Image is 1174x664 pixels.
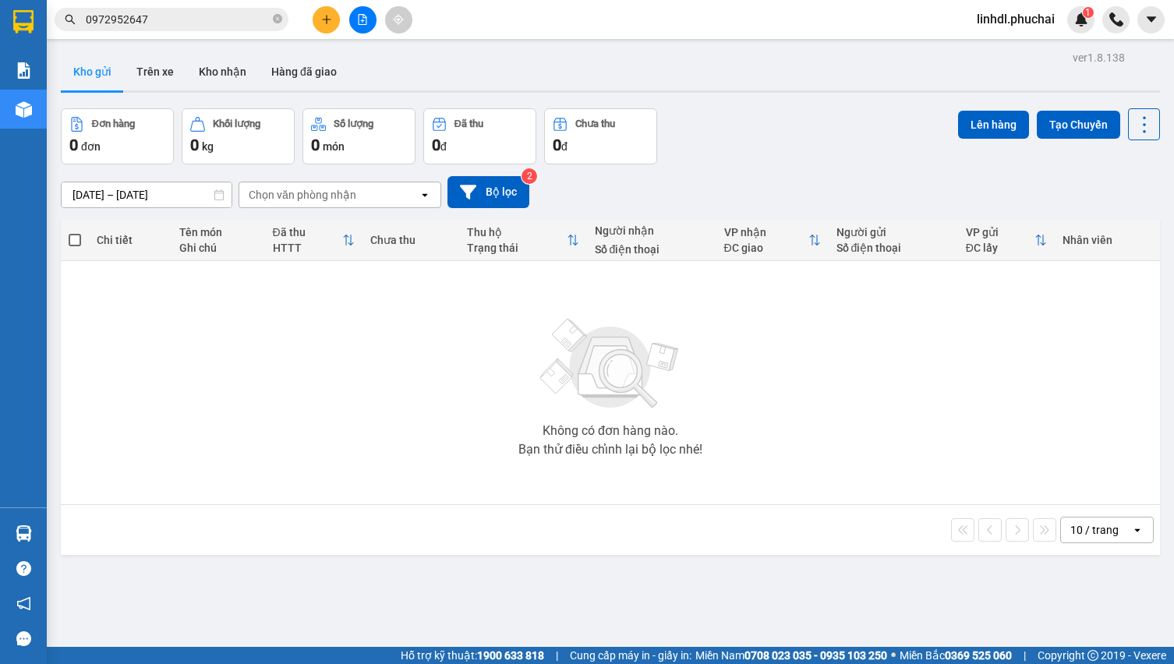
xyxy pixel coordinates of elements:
[13,10,34,34] img: logo-vxr
[1087,650,1098,661] span: copyright
[423,108,536,164] button: Đã thu0đ
[273,226,342,238] div: Đã thu
[385,6,412,34] button: aim
[1083,7,1094,18] sup: 1
[16,596,31,611] span: notification
[393,14,404,25] span: aim
[16,561,31,576] span: question-circle
[467,226,566,238] div: Thu hộ
[265,220,362,261] th: Toggle SortBy
[179,242,257,254] div: Ghi chú
[447,176,529,208] button: Bộ lọc
[432,136,440,154] span: 0
[86,11,270,28] input: Tìm tên, số ĐT hoặc mã đơn
[370,234,452,246] div: Chưa thu
[1144,12,1158,26] span: caret-down
[273,14,282,23] span: close-circle
[724,226,808,238] div: VP nhận
[190,136,199,154] span: 0
[302,108,415,164] button: Số lượng0món
[16,62,32,79] img: solution-icon
[958,111,1029,139] button: Lên hàng
[1137,6,1165,34] button: caret-down
[16,101,32,118] img: warehouse-icon
[570,647,691,664] span: Cung cấp máy in - giấy in:
[62,182,232,207] input: Select a date range.
[357,14,368,25] span: file-add
[595,243,709,256] div: Số điện thoại
[1109,12,1123,26] img: phone-icon
[182,108,295,164] button: Khối lượng0kg
[964,9,1067,29] span: linhdl.phuchai
[65,14,76,25] span: search
[966,242,1035,254] div: ĐC lấy
[958,220,1056,261] th: Toggle SortBy
[575,118,615,129] div: Chưa thu
[419,189,431,201] svg: open
[1131,524,1144,536] svg: open
[69,136,78,154] span: 0
[1024,647,1026,664] span: |
[311,136,320,154] span: 0
[179,226,257,238] div: Tên món
[259,53,349,90] button: Hàng đã giao
[92,118,135,129] div: Đơn hàng
[213,118,260,129] div: Khối lượng
[467,242,566,254] div: Trạng thái
[323,140,345,153] span: món
[321,14,332,25] span: plus
[891,652,896,659] span: ⚪️
[744,649,887,662] strong: 0708 023 035 - 0935 103 250
[595,224,709,237] div: Người nhận
[556,647,558,664] span: |
[249,187,356,203] div: Chọn văn phòng nhận
[1070,522,1119,538] div: 10 / trang
[273,12,282,27] span: close-circle
[836,242,950,254] div: Số điện thoại
[543,425,678,437] div: Không có đơn hàng nào.
[97,234,164,246] div: Chi tiết
[1085,7,1091,18] span: 1
[313,6,340,34] button: plus
[186,53,259,90] button: Kho nhận
[966,226,1035,238] div: VP gửi
[124,53,186,90] button: Trên xe
[900,647,1012,664] span: Miền Bắc
[273,242,342,254] div: HTTT
[1063,234,1151,246] div: Nhân viên
[695,647,887,664] span: Miền Nam
[518,443,702,456] div: Bạn thử điều chỉnh lại bộ lọc nhé!
[522,168,537,184] sup: 2
[454,118,483,129] div: Đã thu
[349,6,377,34] button: file-add
[1037,111,1120,139] button: Tạo Chuyến
[553,136,561,154] span: 0
[334,118,373,129] div: Số lượng
[836,226,950,238] div: Người gửi
[16,525,32,542] img: warehouse-icon
[544,108,657,164] button: Chưa thu0đ
[716,220,829,261] th: Toggle SortBy
[532,309,688,419] img: svg+xml;base64,PHN2ZyBjbGFzcz0ibGlzdC1wbHVnX19zdmciIHhtbG5zPSJodHRwOi8vd3d3LnczLm9yZy8yMDAwL3N2Zy...
[724,242,808,254] div: ĐC giao
[1074,12,1088,26] img: icon-new-feature
[202,140,214,153] span: kg
[81,140,101,153] span: đơn
[945,649,1012,662] strong: 0369 525 060
[477,649,544,662] strong: 1900 633 818
[61,108,174,164] button: Đơn hàng0đơn
[561,140,568,153] span: đ
[401,647,544,664] span: Hỗ trợ kỹ thuật:
[16,631,31,646] span: message
[440,140,447,153] span: đ
[1073,49,1125,66] div: ver 1.8.138
[459,220,586,261] th: Toggle SortBy
[61,53,124,90] button: Kho gửi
